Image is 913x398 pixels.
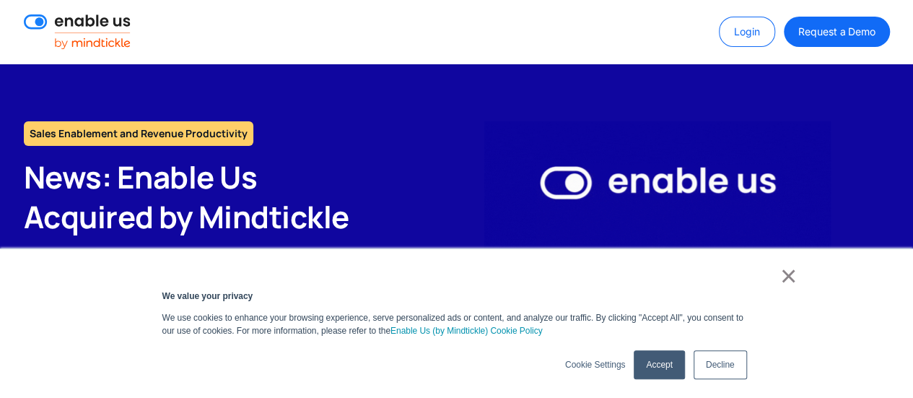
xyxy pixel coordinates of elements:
a: Enable Us (by Mindtickle) Cookie Policy [390,324,543,337]
a: Decline [694,350,747,379]
img: Enable Us by Mindtickle [484,121,831,373]
strong: We value your privacy [162,291,253,301]
a: Cookie Settings [565,358,625,371]
a: Accept [634,350,684,379]
h2: News: Enable Us Acquired by Mindtickle [24,157,368,236]
p: We use cookies to enhance your browsing experience, serve personalized ads or content, and analyz... [162,311,751,337]
a: Request a Demo [784,17,890,47]
a: Login [719,17,775,47]
a: × [780,269,798,282]
h1: Sales Enablement and Revenue Productivity [24,121,253,146]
